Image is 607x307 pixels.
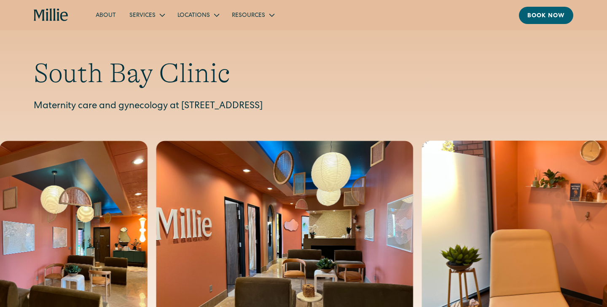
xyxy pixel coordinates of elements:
a: About [89,8,123,22]
div: Services [129,11,156,20]
div: Book now [527,12,565,21]
a: home [34,8,69,22]
div: Resources [225,8,280,22]
div: Locations [177,11,210,20]
a: Book now [519,7,573,24]
div: Resources [232,11,265,20]
p: Maternity care and gynecology at [STREET_ADDRESS] [34,100,573,114]
div: Services [123,8,171,22]
div: Locations [171,8,225,22]
h1: South Bay Clinic [34,57,573,90]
